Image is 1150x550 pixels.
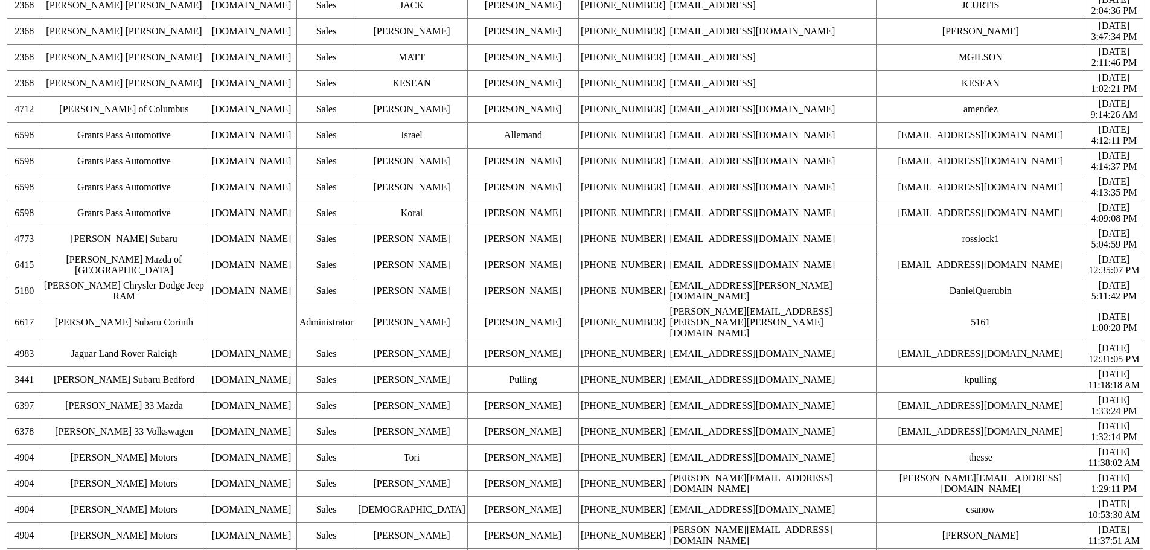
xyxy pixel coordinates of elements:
td: [PHONE_NUMBER] [579,523,668,549]
td: [DOMAIN_NAME] [206,471,296,497]
td: [PERSON_NAME] [467,149,578,174]
td: [DOMAIN_NAME] [206,19,296,45]
td: Administrator [296,304,356,341]
td: 6598 [7,174,42,200]
td: [PHONE_NUMBER] [579,200,668,226]
td: [PHONE_NUMBER] [579,45,668,71]
td: 4773 [7,226,42,252]
td: [PHONE_NUMBER] [579,393,668,419]
td: Sales [296,445,356,471]
td: Sales [296,419,356,445]
td: 6617 [7,304,42,341]
td: [EMAIL_ADDRESS][DOMAIN_NAME] [668,419,876,445]
td: [PHONE_NUMBER] [579,278,668,304]
td: 5180 [7,278,42,304]
td: [PERSON_NAME] 33 Mazda [42,393,206,419]
td: KESEAN [356,71,467,97]
td: [PERSON_NAME] Motors [42,523,206,549]
td: [DATE] 3:47:34 PM [1085,19,1143,45]
td: Tori [356,445,467,471]
td: [PHONE_NUMBER] [579,341,668,367]
td: [PERSON_NAME][EMAIL_ADDRESS][DOMAIN_NAME] [876,471,1085,497]
td: [EMAIL_ADDRESS] [668,45,876,71]
td: Sales [296,123,356,149]
td: [DATE] 1:33:24 PM [1085,393,1143,419]
td: 6397 [7,393,42,419]
td: [PERSON_NAME] Mazda of [GEOGRAPHIC_DATA] [42,252,206,278]
td: [EMAIL_ADDRESS][DOMAIN_NAME] [876,393,1085,419]
td: 4904 [7,497,42,523]
td: [PERSON_NAME] [PERSON_NAME] [42,19,206,45]
td: 6415 [7,252,42,278]
td: [EMAIL_ADDRESS][DOMAIN_NAME] [668,123,876,149]
td: [PERSON_NAME] Subaru [42,226,206,252]
td: KESEAN [876,71,1085,97]
td: [PERSON_NAME] [467,45,578,71]
td: [PHONE_NUMBER] [579,149,668,174]
td: [DOMAIN_NAME] [206,71,296,97]
td: Grants Pass Automotive [42,200,206,226]
td: [DATE] 11:37:51 AM [1085,523,1143,549]
td: [PERSON_NAME] [356,19,467,45]
td: [PERSON_NAME] [467,252,578,278]
td: [PERSON_NAME] [356,471,467,497]
td: [PERSON_NAME] [467,445,578,471]
td: thesse [876,445,1085,471]
td: 5161 [876,304,1085,341]
td: [DATE] 4:09:08 PM [1085,200,1143,226]
td: [PHONE_NUMBER] [579,471,668,497]
td: [PERSON_NAME] [467,341,578,367]
td: [EMAIL_ADDRESS][DOMAIN_NAME] [668,497,876,523]
td: Sales [296,45,356,71]
td: [PERSON_NAME] [356,252,467,278]
td: 6378 [7,419,42,445]
td: [PERSON_NAME] [467,523,578,549]
td: [EMAIL_ADDRESS][DOMAIN_NAME] [668,19,876,45]
td: Sales [296,341,356,367]
td: [PERSON_NAME] Motors [42,445,206,471]
td: [DOMAIN_NAME] [206,393,296,419]
td: [DOMAIN_NAME] [206,97,296,123]
td: kpulling [876,367,1085,393]
td: Grants Pass Automotive [42,174,206,200]
td: MATT [356,45,467,71]
td: 4983 [7,341,42,367]
td: 2368 [7,19,42,45]
td: [DOMAIN_NAME] [206,419,296,445]
td: [PERSON_NAME] [PERSON_NAME] [42,71,206,97]
td: [DOMAIN_NAME] [206,174,296,200]
td: [PERSON_NAME] [876,19,1085,45]
td: [PERSON_NAME] [467,71,578,97]
td: [DOMAIN_NAME] [206,341,296,367]
td: [EMAIL_ADDRESS][DOMAIN_NAME] [876,341,1085,367]
td: [PERSON_NAME] Motors [42,497,206,523]
td: Sales [296,71,356,97]
td: 2368 [7,45,42,71]
td: [EMAIL_ADDRESS][DOMAIN_NAME] [876,174,1085,200]
td: [DATE] 12:35:07 PM [1085,252,1143,278]
td: [PERSON_NAME] Subaru Corinth [42,304,206,341]
td: [DATE] 10:53:30 AM [1085,497,1143,523]
td: [DATE] 1:00:28 PM [1085,304,1143,341]
td: [DATE] 4:14:37 PM [1085,149,1143,174]
td: 6598 [7,123,42,149]
td: Sales [296,252,356,278]
td: [PHONE_NUMBER] [579,123,668,149]
td: [EMAIL_ADDRESS][DOMAIN_NAME] [876,252,1085,278]
td: [PERSON_NAME] [876,523,1085,549]
td: [PHONE_NUMBER] [579,304,668,341]
td: Sales [296,523,356,549]
td: [EMAIL_ADDRESS][DOMAIN_NAME] [668,341,876,367]
td: 4712 [7,97,42,123]
td: 6598 [7,149,42,174]
td: Pulling [467,367,578,393]
td: Sales [296,19,356,45]
td: 4904 [7,445,42,471]
td: Israel [356,123,467,149]
td: [PERSON_NAME] [356,174,467,200]
td: MGILSON [876,45,1085,71]
td: [DOMAIN_NAME] [206,523,296,549]
td: [PERSON_NAME] [356,304,467,341]
td: [PERSON_NAME] of Columbus [42,97,206,123]
td: [PERSON_NAME] [356,393,467,419]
